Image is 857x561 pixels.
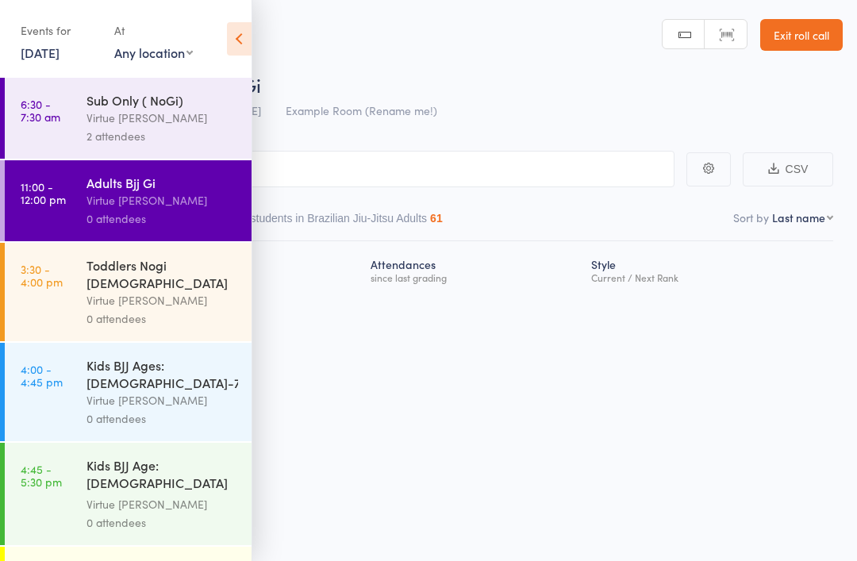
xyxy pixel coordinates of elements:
[5,160,252,241] a: 11:00 -12:00 pmAdults Bjj GiVirtue [PERSON_NAME]0 attendees
[772,209,825,225] div: Last name
[86,495,238,513] div: Virtue [PERSON_NAME]
[21,463,62,488] time: 4:45 - 5:30 pm
[86,409,238,428] div: 0 attendees
[430,212,443,225] div: 61
[24,151,674,187] input: Search by name
[86,513,238,532] div: 0 attendees
[86,109,238,127] div: Virtue [PERSON_NAME]
[86,91,238,109] div: Sub Only ( NoGi)
[86,209,238,228] div: 0 attendees
[371,272,578,282] div: since last grading
[364,248,585,290] div: Atten­dances
[21,263,63,288] time: 3:30 - 4:00 pm
[21,17,98,44] div: Events for
[86,291,238,309] div: Virtue [PERSON_NAME]
[86,191,238,209] div: Virtue [PERSON_NAME]
[86,356,238,391] div: Kids BJJ Ages: [DEMOGRAPHIC_DATA]-7yrs
[21,180,66,206] time: 11:00 - 12:00 pm
[5,243,252,341] a: 3:30 -4:00 pmToddlers Nogi [DEMOGRAPHIC_DATA]Virtue [PERSON_NAME]0 attendees
[154,248,365,290] div: Next Payment
[5,343,252,441] a: 4:00 -4:45 pmKids BJJ Ages: [DEMOGRAPHIC_DATA]-7yrsVirtue [PERSON_NAME]0 attendees
[86,391,238,409] div: Virtue [PERSON_NAME]
[585,248,833,290] div: Style
[220,204,443,240] button: Other students in Brazilian Jiu-Jitsu Adults61
[86,456,238,495] div: Kids BJJ Age: [DEMOGRAPHIC_DATA] yo
[86,174,238,191] div: Adults Bjj Gi
[114,17,193,44] div: At
[21,98,60,123] time: 6:30 - 7:30 am
[86,256,238,291] div: Toddlers Nogi [DEMOGRAPHIC_DATA]
[21,44,60,61] a: [DATE]
[5,443,252,545] a: 4:45 -5:30 pmKids BJJ Age: [DEMOGRAPHIC_DATA] yoVirtue [PERSON_NAME]0 attendees
[86,127,238,145] div: 2 attendees
[86,309,238,328] div: 0 attendees
[5,78,252,159] a: 6:30 -7:30 amSub Only ( NoGi)Virtue [PERSON_NAME]2 attendees
[760,19,843,51] a: Exit roll call
[114,44,193,61] div: Any location
[286,102,437,118] span: Example Room (Rename me!)
[733,209,769,225] label: Sort by
[743,152,833,186] button: CSV
[21,363,63,388] time: 4:00 - 4:45 pm
[591,272,827,282] div: Current / Next Rank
